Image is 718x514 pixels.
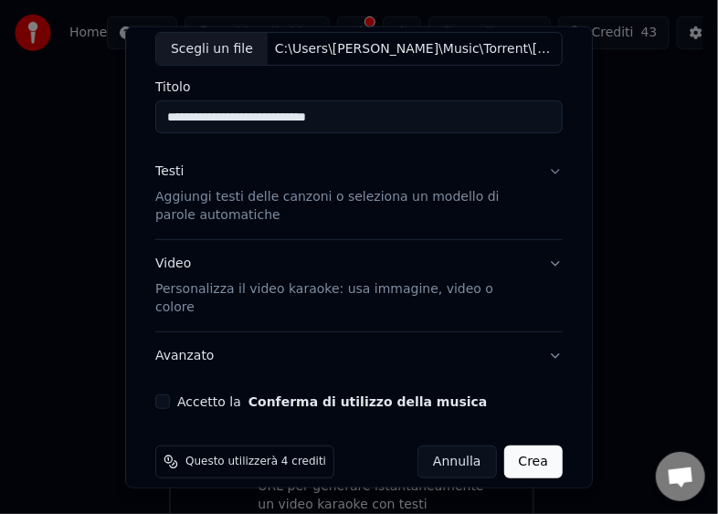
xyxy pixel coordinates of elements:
button: Avanzato [155,332,563,380]
p: Personalizza il video karaoke: usa immagine, video o colore [155,280,533,317]
button: TestiAggiungi testi delle canzoni o seleziona un modello di parole automatiche [155,148,563,239]
div: Testi [155,163,184,181]
div: Scegli un file [156,32,268,65]
div: Video [155,255,533,317]
div: C:\Users\[PERSON_NAME]\Music\Torrent\[PERSON_NAME] - Unica (2011 Pop) [[MEDICAL_DATA] 16-44]\02. ... [268,39,562,58]
label: Accetto la [177,395,487,408]
span: Questo utilizzerà 4 crediti [185,455,326,469]
label: Titolo [155,80,563,93]
button: Annulla [417,446,497,478]
button: Crea [504,446,563,478]
button: VideoPersonalizza il video karaoke: usa immagine, video o colore [155,240,563,331]
button: Accetto la [248,395,488,408]
p: Aggiungi testi delle canzoni o seleziona un modello di parole automatiche [155,188,533,225]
